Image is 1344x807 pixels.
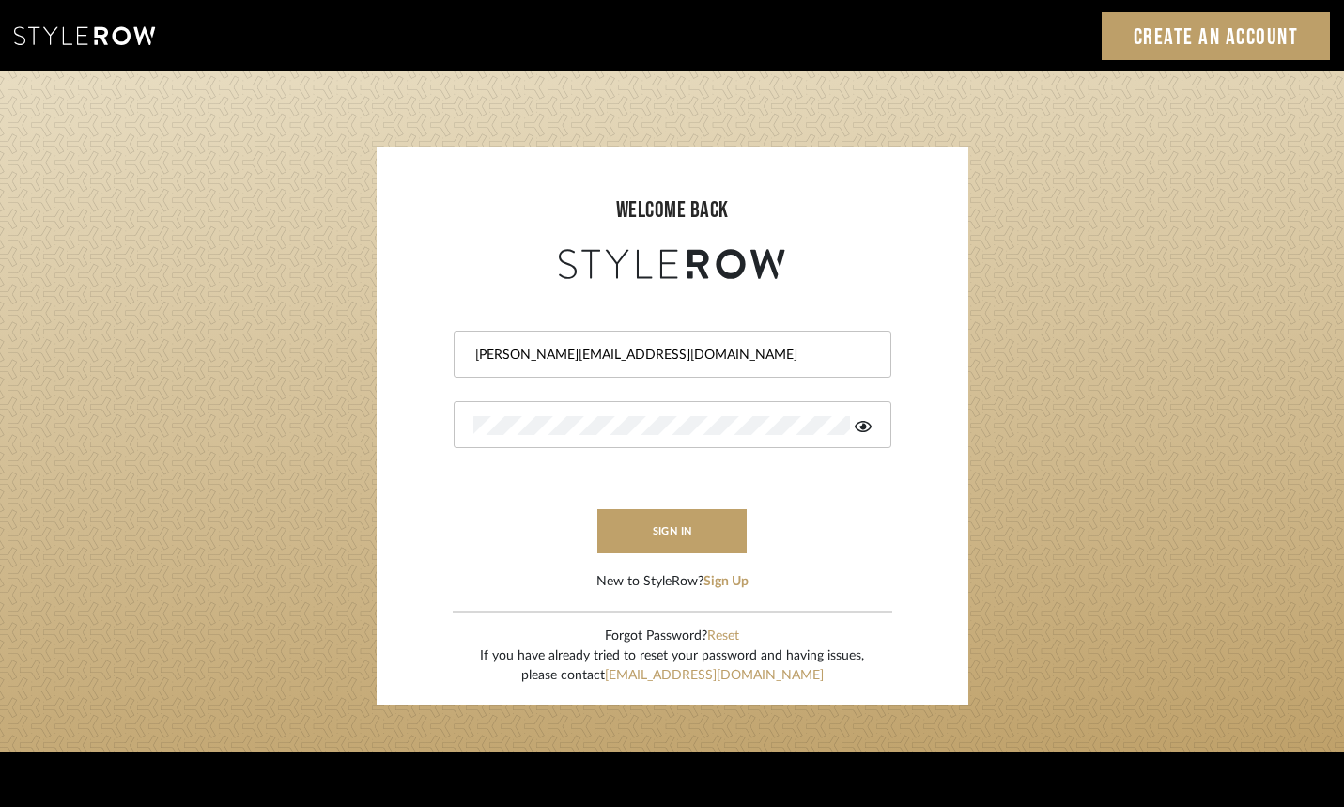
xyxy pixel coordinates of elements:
button: Sign Up [703,572,749,592]
button: Reset [707,627,739,646]
div: welcome back [395,194,950,227]
a: Create an Account [1102,12,1331,60]
input: Email Address [473,346,867,365]
div: If you have already tried to reset your password and having issues, please contact [480,646,864,686]
div: New to StyleRow? [596,572,749,592]
button: sign in [597,509,748,553]
a: [EMAIL_ADDRESS][DOMAIN_NAME] [605,669,824,682]
div: Forgot Password? [480,627,864,646]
